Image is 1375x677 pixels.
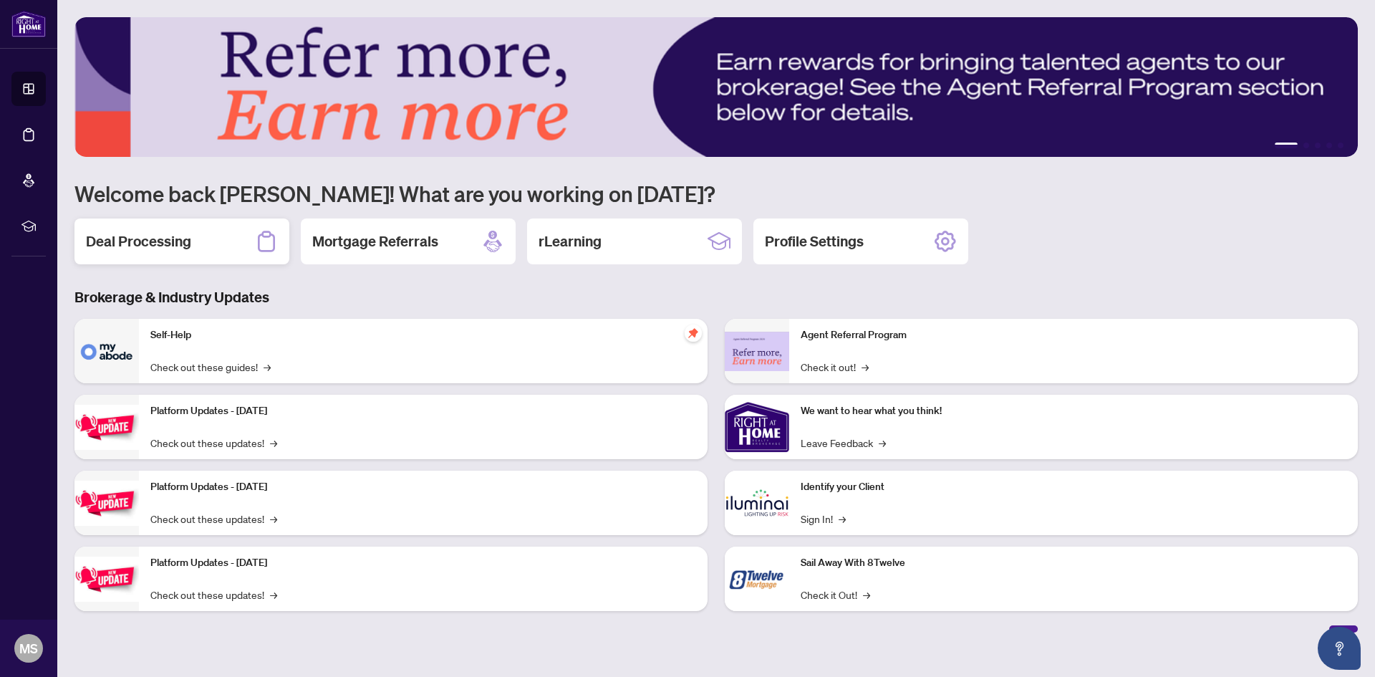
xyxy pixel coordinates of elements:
img: Self-Help [74,319,139,383]
img: We want to hear what you think! [725,395,789,459]
span: MS [19,638,38,658]
p: Platform Updates - [DATE] [150,403,696,419]
p: We want to hear what you think! [801,403,1346,419]
a: Check it out!→ [801,359,869,375]
button: 2 [1303,143,1309,148]
p: Platform Updates - [DATE] [150,555,696,571]
img: Identify your Client [725,471,789,535]
span: → [862,359,869,375]
span: → [863,587,870,602]
a: Check it Out!→ [801,587,870,602]
button: 1 [1275,143,1298,148]
span: → [264,359,271,375]
p: Identify your Client [801,479,1346,495]
img: Platform Updates - July 8, 2025 [74,481,139,526]
span: pushpin [685,325,702,342]
span: → [270,511,277,527]
h2: Mortgage Referrals [312,231,438,251]
img: Sail Away With 8Twelve [725,547,789,611]
a: Check out these updates!→ [150,587,277,602]
button: 4 [1326,143,1332,148]
span: → [879,435,886,451]
img: Platform Updates - June 23, 2025 [74,557,139,602]
img: Slide 0 [74,17,1358,157]
a: Check out these updates!→ [150,435,277,451]
h1: Welcome back [PERSON_NAME]! What are you working on [DATE]? [74,180,1358,207]
p: Self-Help [150,327,696,343]
a: Check out these updates!→ [150,511,277,527]
p: Sail Away With 8Twelve [801,555,1346,571]
span: → [270,587,277,602]
a: Leave Feedback→ [801,435,886,451]
h2: rLearning [539,231,602,251]
h2: Profile Settings [765,231,864,251]
span: → [839,511,846,527]
button: Open asap [1318,627,1361,670]
p: Agent Referral Program [801,327,1346,343]
img: logo [11,11,46,37]
button: 5 [1338,143,1343,148]
button: 3 [1315,143,1321,148]
img: Platform Updates - July 21, 2025 [74,405,139,450]
h3: Brokerage & Industry Updates [74,287,1358,307]
span: → [270,435,277,451]
img: Agent Referral Program [725,332,789,371]
h2: Deal Processing [86,231,191,251]
a: Check out these guides!→ [150,359,271,375]
p: Platform Updates - [DATE] [150,479,696,495]
a: Sign In!→ [801,511,846,527]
